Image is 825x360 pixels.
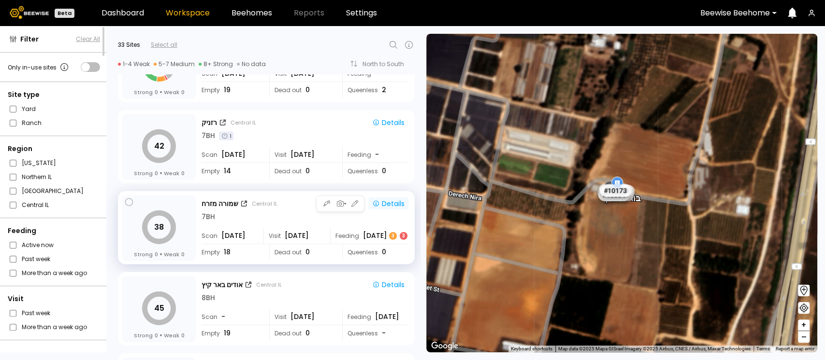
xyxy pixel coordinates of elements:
div: Queenless [342,244,408,260]
div: Strong Weak [134,88,185,96]
div: Visit [8,294,100,304]
div: Dead out [269,82,335,98]
button: Keyboard shortcuts [511,346,552,352]
div: Dead out [269,244,335,260]
label: Northern IL [22,172,52,182]
span: [DATE] [290,150,315,160]
div: Strong Weak [134,250,185,258]
a: Workspace [166,9,210,17]
span: 0 [155,88,158,96]
div: Empty [202,325,262,341]
span: + [801,319,807,331]
div: # 10189 [597,187,628,200]
span: 0 [305,247,310,257]
div: # 10173 [600,184,631,197]
div: Details [372,199,405,208]
span: 0 [181,88,185,96]
div: Central IL [231,119,256,126]
div: Scan [202,147,262,163]
span: Map data ©2025 Mapa GISrael Imagery ©2025 Airbus, CNES / Airbus, Maxar Technologies [558,346,751,351]
div: Queenless [342,325,408,341]
label: Central IL [22,200,49,210]
div: 3 [400,232,407,240]
div: Empty [202,82,262,98]
div: [DATE] [375,312,400,322]
div: # 10149 [602,189,633,201]
span: [DATE] [285,231,309,241]
span: 19 [224,85,231,95]
button: – [798,331,810,343]
div: Details [372,280,405,289]
div: Select all [151,41,177,49]
div: Feeding [342,309,408,325]
div: Site type [8,90,100,100]
div: - [375,150,380,160]
button: Details [368,197,408,210]
span: Reports [294,9,324,17]
a: Report a map error [776,346,814,351]
label: Past week [22,254,50,264]
div: Details [372,118,405,127]
span: [DATE] [221,231,246,241]
div: Visit [269,147,335,163]
div: 5-7 Medium [154,60,195,68]
div: 8 BH [202,293,215,303]
div: Scan [202,309,262,325]
span: [DATE] [290,312,315,322]
div: 1-4 Weak [118,60,150,68]
span: 0 [181,250,185,258]
div: Visit [263,228,330,244]
div: בור תחמיץ [604,183,640,203]
div: Queenless [342,82,408,98]
span: – [801,331,807,343]
div: Dead out [269,325,335,341]
a: Beehomes [232,9,272,17]
div: Only in-use sites [8,61,70,73]
span: Filter [20,34,39,44]
tspan: 45 [154,303,164,314]
tspan: 42 [154,140,164,152]
div: Visit [269,309,335,325]
span: 0 [305,166,310,176]
div: Empty [202,244,262,260]
label: Ranch [22,118,42,128]
label: Active now [22,240,54,250]
button: Clear All [76,35,100,43]
div: 33 Sites [118,41,140,49]
span: 2 [382,85,386,95]
span: 0 [181,169,185,177]
span: 0 [305,328,310,338]
button: + [798,319,810,331]
span: 18 [224,247,231,257]
span: 0 [305,85,310,95]
span: 0 [155,250,158,258]
div: Queenless [342,163,408,179]
a: Terms (opens in new tab) [756,346,770,351]
div: 8+ Strong [199,60,233,68]
div: 1 [219,132,233,140]
div: Region [8,144,100,154]
div: Strong Weak [134,169,185,177]
span: 0 [382,247,386,257]
span: 19 [224,328,231,338]
span: 14 [224,166,231,176]
tspan: 38 [154,222,164,233]
div: Central IL [256,281,282,289]
div: שמורה מזרח [202,199,238,209]
div: 3 [389,232,397,240]
div: # 10034 [598,189,629,201]
label: Yard [22,104,36,114]
span: [DATE] [221,150,246,160]
span: 0 [181,332,185,339]
div: אודים באר קיץ [202,280,243,290]
label: [GEOGRAPHIC_DATA] [22,186,84,196]
div: רזניק [202,118,217,128]
label: [US_STATE] [22,158,56,168]
a: Dashboard [101,9,144,17]
label: More than a week ago [22,322,87,332]
div: Feeding [8,226,100,236]
span: 0 [155,169,158,177]
span: - [382,328,386,338]
a: Open this area in Google Maps (opens a new window) [429,340,461,352]
div: Strong Weak [134,332,185,339]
